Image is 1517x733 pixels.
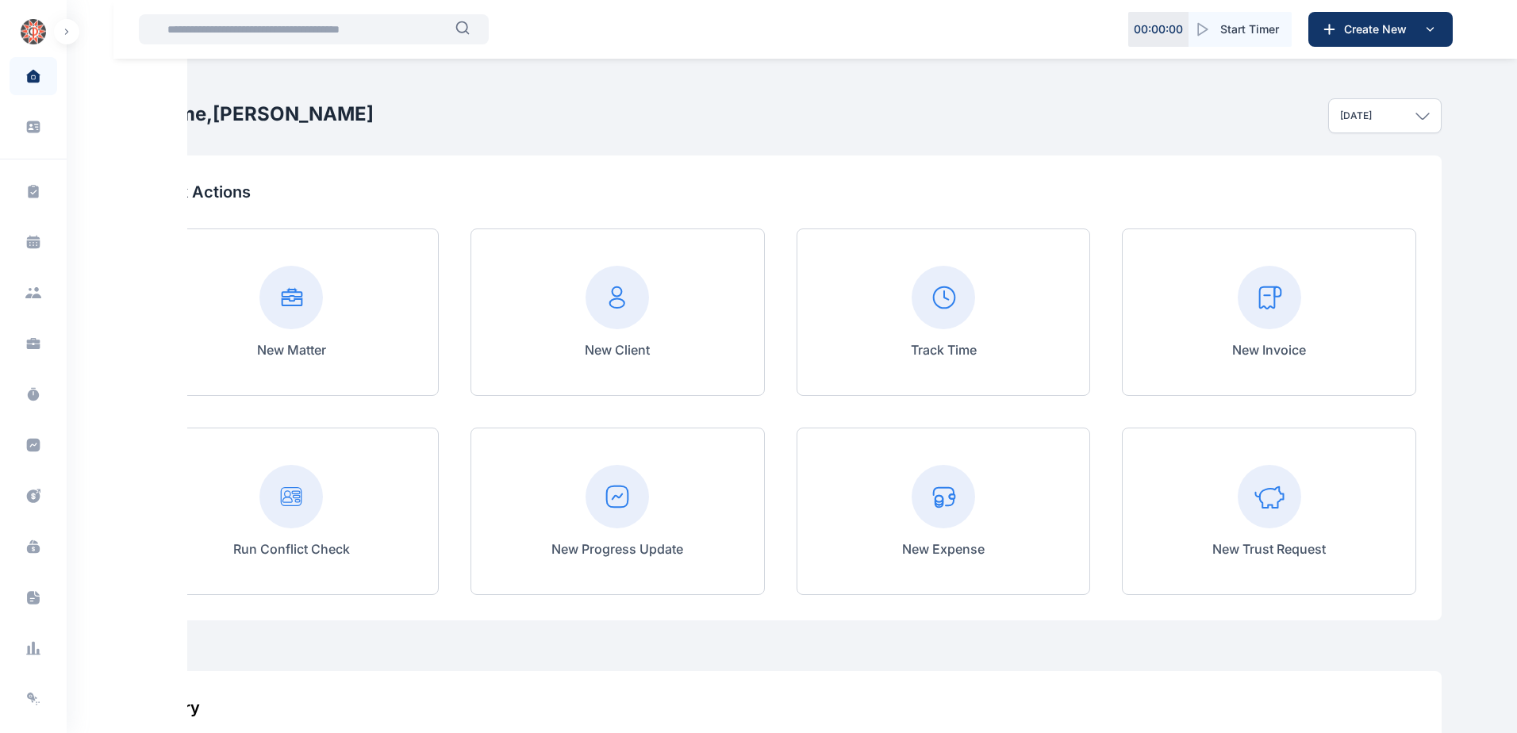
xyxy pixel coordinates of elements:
p: New Progress Update [551,539,683,558]
p: Track Time [911,340,977,359]
p: New Trust Request [1212,539,1326,558]
button: Create New [1308,12,1453,47]
p: New Expense [902,539,985,558]
p: New Client [585,340,650,359]
h2: Welcome, [PERSON_NAME] [119,102,374,127]
p: [DATE] [1340,109,1372,122]
p: Quick Actions [144,181,1416,203]
span: Start Timer [1220,21,1279,37]
button: Start Timer [1189,12,1292,47]
p: New Matter [257,340,326,359]
div: History [144,697,1416,719]
span: Create New [1338,21,1420,37]
p: New Invoice [1232,340,1306,359]
p: 00 : 00 : 00 [1134,21,1183,37]
p: Run Conflict Check [233,539,350,558]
